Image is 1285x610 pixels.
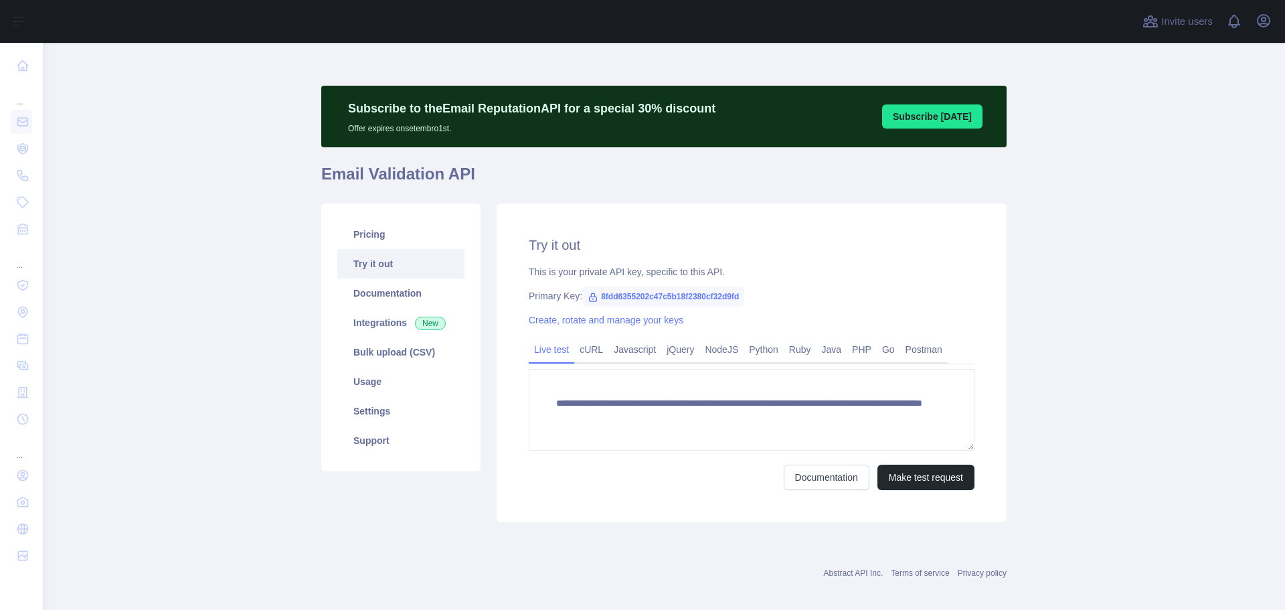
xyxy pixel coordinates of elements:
[877,465,974,490] button: Make test request
[337,279,464,308] a: Documentation
[882,104,982,129] button: Subscribe [DATE]
[661,339,699,360] a: jQuery
[574,339,608,360] a: cURL
[529,315,683,325] a: Create, rotate and manage your keys
[877,339,900,360] a: Go
[348,118,715,134] p: Offer expires on setembro 1st.
[958,568,1007,578] a: Privacy policy
[321,163,1007,196] h1: Email Validation API
[337,308,464,337] a: Integrations New
[1140,11,1215,32] button: Invite users
[529,289,974,303] div: Primary Key:
[529,236,974,254] h2: Try it out
[415,317,446,330] span: New
[1161,14,1213,29] span: Invite users
[582,287,744,307] span: 8fdd6355202c47c5b18f2380cf32d9fd
[608,339,661,360] a: Javascript
[337,220,464,249] a: Pricing
[11,80,32,107] div: ...
[529,339,574,360] a: Live test
[824,568,883,578] a: Abstract API Inc.
[337,396,464,426] a: Settings
[11,434,32,461] div: ...
[891,568,949,578] a: Terms of service
[784,465,869,490] a: Documentation
[337,426,464,455] a: Support
[337,249,464,279] a: Try it out
[847,339,877,360] a: PHP
[784,339,817,360] a: Ruby
[817,339,847,360] a: Java
[900,339,948,360] a: Postman
[699,339,744,360] a: NodeJS
[337,337,464,367] a: Bulk upload (CSV)
[11,244,32,271] div: ...
[337,367,464,396] a: Usage
[744,339,784,360] a: Python
[529,265,974,279] div: This is your private API key, specific to this API.
[348,99,715,118] p: Subscribe to the Email Reputation API for a special 30 % discount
